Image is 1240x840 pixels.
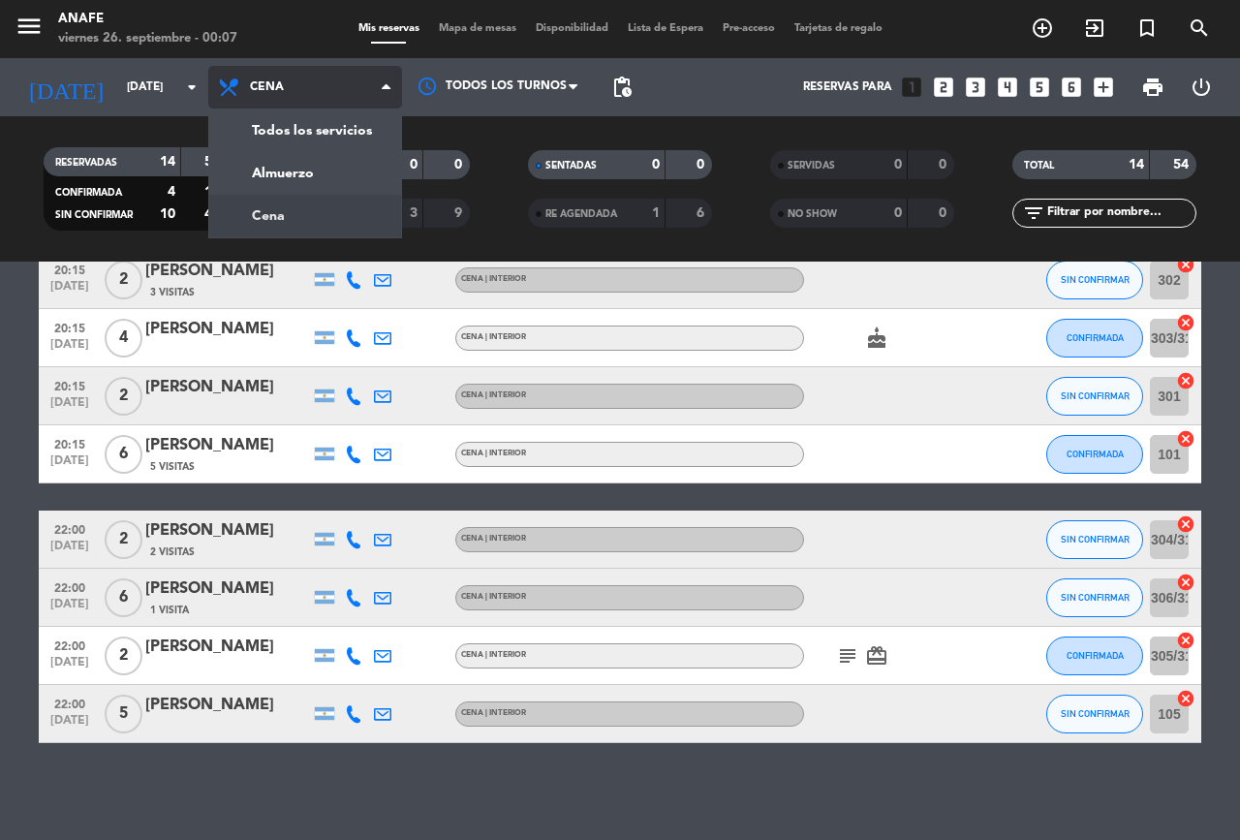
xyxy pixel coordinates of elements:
span: 3 Visitas [150,285,195,300]
i: cancel [1176,514,1195,534]
div: LOG OUT [1177,58,1225,116]
span: CENA | INTERIOR [461,275,526,283]
span: Reservas para [803,80,892,94]
i: add_circle_outline [1031,16,1054,40]
strong: 9 [454,206,466,220]
i: [DATE] [15,66,117,109]
span: SERVIDAS [788,161,835,171]
span: pending_actions [610,76,634,99]
span: [DATE] [46,338,94,360]
span: CONFIRMADA [1067,449,1124,459]
span: 5 [105,695,142,733]
span: SIN CONFIRMAR [55,210,133,220]
a: Todos los servicios [209,109,401,152]
i: looks_6 [1059,75,1084,100]
span: SENTADAS [545,161,597,171]
div: [PERSON_NAME] [145,375,310,400]
div: [PERSON_NAME] [145,259,310,284]
span: Mapa de mesas [429,23,526,34]
span: CENA | INTERIOR [461,535,526,543]
span: CONFIRMADA [1067,332,1124,343]
strong: 6 [697,206,708,220]
span: 22:00 [46,576,94,598]
span: [DATE] [46,598,94,620]
i: cancel [1176,573,1195,592]
span: 1 Visita [150,603,189,618]
div: [PERSON_NAME] [145,693,310,718]
span: [DATE] [46,540,94,562]
i: looks_5 [1027,75,1052,100]
span: Cena [250,80,284,94]
span: [DATE] [46,396,94,419]
div: viernes 26. septiembre - 00:07 [58,29,237,48]
span: SIN CONFIRMAR [1061,534,1130,544]
i: card_giftcard [865,644,888,668]
i: power_settings_new [1190,76,1213,99]
i: turned_in_not [1135,16,1159,40]
span: 2 [105,520,142,559]
span: [DATE] [46,454,94,477]
span: SIN CONFIRMAR [1061,592,1130,603]
span: 2 [105,261,142,299]
span: SIN CONFIRMAR [1061,390,1130,401]
span: CENA | INTERIOR [461,593,526,601]
span: TOTAL [1024,161,1054,171]
span: [DATE] [46,714,94,736]
strong: 14 [160,155,175,169]
strong: 40 [204,207,224,221]
span: NO SHOW [788,209,837,219]
strong: 1 [652,206,660,220]
i: menu [15,12,44,41]
span: 20:15 [46,432,94,454]
span: 22:00 [46,634,94,656]
span: CENA | INTERIOR [461,391,526,399]
span: 2 Visitas [150,544,195,560]
i: filter_list [1022,202,1045,225]
strong: 0 [894,158,902,171]
span: CENA | INTERIOR [461,450,526,457]
i: cancel [1176,313,1195,332]
i: looks_two [931,75,956,100]
span: Tarjetas de regalo [785,23,892,34]
span: CENA | INTERIOR [461,709,526,717]
span: RE AGENDADA [545,209,617,219]
strong: 0 [894,206,902,220]
span: 6 [105,435,142,474]
span: SIN CONFIRMAR [1061,274,1130,285]
a: Almuerzo [209,152,401,195]
span: [DATE] [46,280,94,302]
span: print [1141,76,1164,99]
i: search [1188,16,1211,40]
span: Pre-acceso [713,23,785,34]
i: cancel [1176,689,1195,708]
span: [DATE] [46,656,94,678]
span: 2 [105,377,142,416]
i: add_box [1091,75,1116,100]
i: cake [865,327,888,350]
span: 2 [105,637,142,675]
div: [PERSON_NAME] [145,518,310,544]
input: Filtrar por nombre... [1045,202,1195,224]
i: arrow_drop_down [180,76,203,99]
span: Mis reservas [349,23,429,34]
div: [PERSON_NAME] [145,433,310,458]
i: looks_3 [963,75,988,100]
strong: 54 [1173,158,1193,171]
i: exit_to_app [1083,16,1106,40]
i: looks_4 [995,75,1020,100]
span: 20:15 [46,374,94,396]
span: Lista de Espera [618,23,713,34]
strong: 10 [160,207,175,221]
strong: 4 [168,185,175,199]
span: CENA | INTERIOR [461,333,526,341]
strong: 0 [652,158,660,171]
i: cancel [1176,371,1195,390]
span: CONFIRMADA [55,188,122,198]
strong: 0 [939,206,950,220]
i: cancel [1176,631,1195,650]
div: [PERSON_NAME] [145,317,310,342]
strong: 14 [1129,158,1144,171]
a: Cena [209,195,401,237]
i: subject [836,644,859,668]
div: [PERSON_NAME] [145,635,310,660]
